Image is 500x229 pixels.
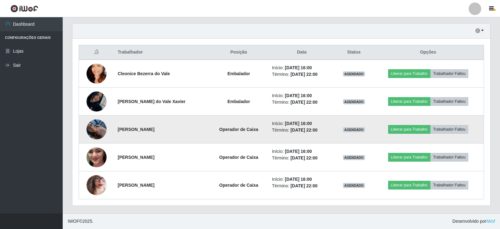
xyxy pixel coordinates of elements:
time: [DATE] 22:00 [291,183,318,188]
th: Status [335,45,373,60]
time: [DATE] 22:00 [291,155,318,160]
strong: Embalador [227,99,250,104]
strong: Embalador [227,71,250,76]
span: IWOF [68,219,79,224]
time: [DATE] 16:00 [285,65,312,70]
img: 1751209659449.jpeg [87,116,107,143]
button: Trabalhador Faltou [430,69,468,78]
th: Trabalhador [114,45,209,60]
strong: Operador de Caixa [219,155,258,160]
li: Início: [272,92,332,99]
img: 1753031144832.jpeg [87,84,107,119]
th: Posição [209,45,268,60]
strong: [PERSON_NAME] do Vale Xavier [118,99,186,104]
th: Opções [372,45,484,60]
li: Término: [272,155,332,161]
time: [DATE] 22:00 [291,128,318,133]
th: Data [268,45,335,60]
button: Liberar para Trabalho [388,97,430,106]
img: 1754158372592.jpeg [87,135,107,180]
time: [DATE] 16:00 [285,93,312,98]
button: Liberar para Trabalho [388,125,430,134]
strong: Operador de Caixa [219,183,258,188]
span: © 2025 . [68,218,93,225]
strong: [PERSON_NAME] [118,127,155,132]
time: [DATE] 16:00 [285,121,312,126]
time: [DATE] 22:00 [291,72,318,77]
li: Término: [272,127,332,133]
button: Trabalhador Faltou [430,153,468,162]
span: AGENDADO [343,155,365,160]
button: Liberar para Trabalho [388,69,430,78]
button: Trabalhador Faltou [430,125,468,134]
span: AGENDADO [343,99,365,104]
a: iWof [486,219,495,224]
span: AGENDADO [343,71,365,76]
img: 1620185251285.jpeg [87,56,107,91]
time: [DATE] 16:00 [285,149,312,154]
strong: [PERSON_NAME] [118,183,155,188]
img: 1756142085283.jpeg [87,164,107,207]
li: Término: [272,71,332,78]
span: Desenvolvido por [452,218,495,225]
strong: [PERSON_NAME] [118,155,155,160]
button: Trabalhador Faltou [430,97,468,106]
li: Término: [272,99,332,106]
time: [DATE] 22:00 [291,100,318,105]
img: CoreUI Logo [10,5,38,13]
span: AGENDADO [343,127,365,132]
strong: Cleonice Bezerra do Vale [118,71,170,76]
li: Início: [272,120,332,127]
time: [DATE] 16:00 [285,177,312,182]
button: Liberar para Trabalho [388,181,430,190]
button: Liberar para Trabalho [388,153,430,162]
span: AGENDADO [343,183,365,188]
li: Início: [272,65,332,71]
li: Início: [272,176,332,183]
li: Término: [272,183,332,189]
button: Trabalhador Faltou [430,181,468,190]
strong: Operador de Caixa [219,127,258,132]
li: Início: [272,148,332,155]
